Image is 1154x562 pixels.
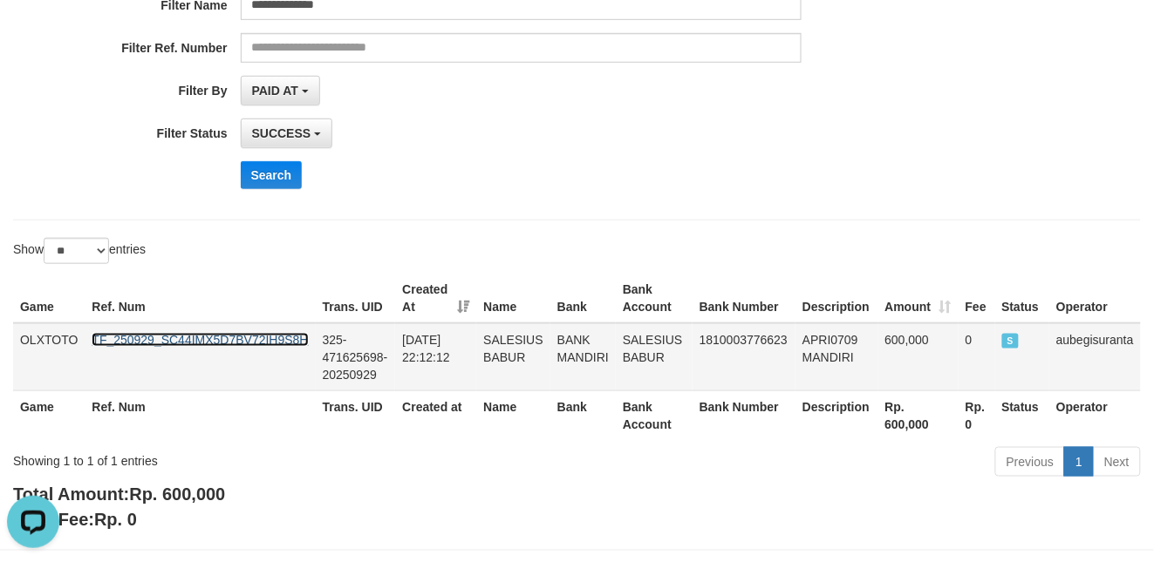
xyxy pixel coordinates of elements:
[252,84,298,98] span: PAID AT
[1002,334,1020,349] span: SUCCESS
[241,76,320,105] button: PAID AT
[129,485,225,504] span: Rp. 600,000
[13,511,137,530] b: Total Fee:
[316,274,396,323] th: Trans. UID
[959,323,995,391] td: 0
[1064,447,1094,477] a: 1
[395,323,476,391] td: [DATE] 22:12:12
[13,445,468,470] div: Showing 1 to 1 of 1 entries
[878,323,959,391] td: 600,000
[92,333,308,347] a: TF_250929_SC44IMX5D7BV72IH9S8H
[316,390,396,440] th: Trans. UID
[796,390,877,440] th: Description
[550,390,616,440] th: Bank
[395,274,476,323] th: Created At: activate to sort column ascending
[13,238,146,264] label: Show entries
[395,390,476,440] th: Created at
[796,274,877,323] th: Description
[616,323,693,391] td: SALESIUS BABUR
[13,323,85,391] td: OLXTOTO
[995,274,1050,323] th: Status
[1093,447,1141,477] a: Next
[796,323,877,391] td: APRI0709 MANDIRI
[316,323,396,391] td: 325-471625698-20250929
[13,390,85,440] th: Game
[959,274,995,323] th: Fee
[241,118,333,148] button: SUCCESS
[241,161,303,189] button: Search
[550,323,616,391] td: BANK MANDIRI
[13,485,225,504] b: Total Amount:
[44,238,109,264] select: Showentries
[7,7,59,59] button: Open LiveChat chat widget
[878,274,959,323] th: Amount: activate to sort column ascending
[85,390,315,440] th: Ref. Num
[13,274,85,323] th: Game
[1049,390,1141,440] th: Operator
[252,126,311,140] span: SUCCESS
[995,447,1065,477] a: Previous
[94,511,137,530] span: Rp. 0
[693,390,796,440] th: Bank Number
[959,390,995,440] th: Rp. 0
[1049,323,1141,391] td: aubegisuranta
[616,390,693,440] th: Bank Account
[878,390,959,440] th: Rp. 600,000
[476,390,550,440] th: Name
[1049,274,1141,323] th: Operator
[693,274,796,323] th: Bank Number
[85,274,315,323] th: Ref. Num
[616,274,693,323] th: Bank Account
[995,390,1050,440] th: Status
[550,274,616,323] th: Bank
[476,323,550,391] td: SALESIUS BABUR
[476,274,550,323] th: Name
[693,323,796,391] td: 1810003776623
